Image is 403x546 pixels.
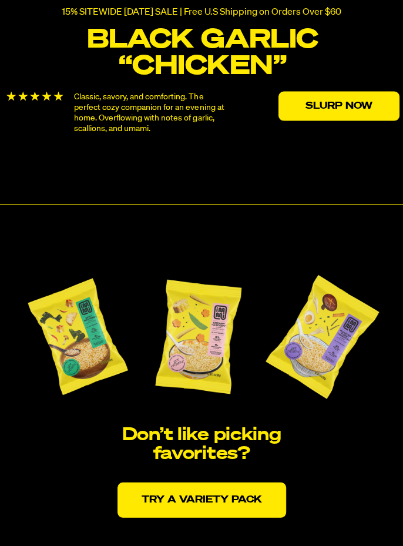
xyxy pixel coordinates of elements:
[261,263,383,404] img: immi Roasted Pork Tonkotsu
[14,426,389,463] h2: Don’t like picking favorites?
[147,264,249,406] img: immi Creamy Chicken
[20,266,135,407] img: immi Spicy Red Miso
[278,91,399,120] a: Slurp Now
[62,7,341,18] p: 15% SITEWIDE [DATE] SALE | Free U.S Shipping on Orders Over $60
[117,482,286,517] a: Try a variety pack
[74,91,229,133] p: Classic, savory, and comforting. The perfect cozy companion for an evening at home. Overflowing w...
